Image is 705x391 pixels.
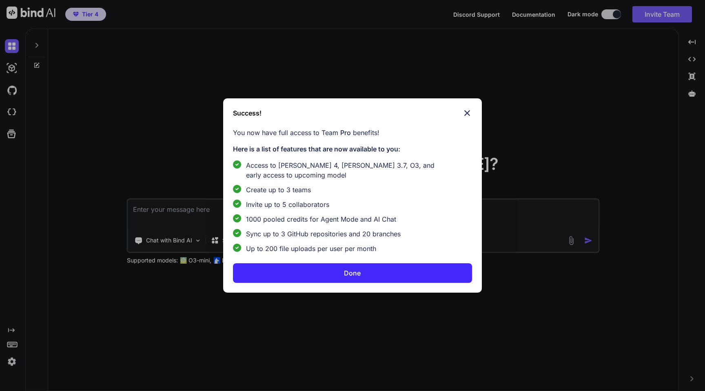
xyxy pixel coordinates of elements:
[344,268,361,278] p: Done
[246,229,401,239] p: Sync up to 3 GitHub repositories and 20 branches
[246,244,376,253] p: Up to 200 file uploads per user per month
[233,108,262,118] h3: Success!
[246,200,329,209] p: Invite up to 5 collaborators
[233,200,241,208] img: checklist
[233,185,241,193] img: checklist
[233,244,241,252] img: checklist
[233,229,241,237] img: checklist
[246,185,311,195] p: Create up to 3 teams
[233,160,241,169] img: checklist
[233,214,241,222] img: checklist
[233,128,472,138] p: You now have full access to Team benefits!
[246,160,436,180] p: Access to [PERSON_NAME] 4, [PERSON_NAME] 3.7, O3, and early access to upcoming model
[462,108,472,118] img: close
[340,129,351,137] span: Pro
[233,144,472,154] p: Here is a list of features that are now available to you:
[233,263,472,283] button: Done
[246,214,396,224] p: 1000 pooled credits for Agent Mode and AI Chat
